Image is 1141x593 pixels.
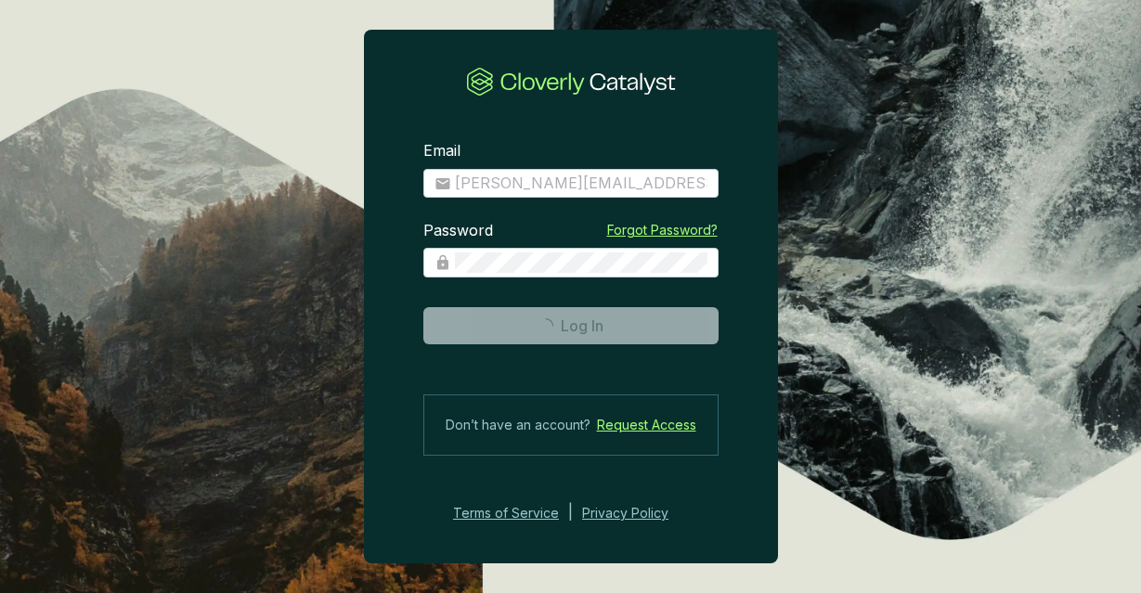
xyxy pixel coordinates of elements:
a: Terms of Service [447,502,559,524]
a: Forgot Password? [607,221,718,239]
div: | [568,502,573,524]
input: Email [455,174,707,194]
span: Don’t have an account? [446,414,590,436]
label: Email [423,141,460,161]
a: Privacy Policy [582,502,694,524]
input: Password [455,252,707,273]
label: Password [423,221,493,241]
a: Request Access [597,414,696,436]
button: Log In [423,307,719,344]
